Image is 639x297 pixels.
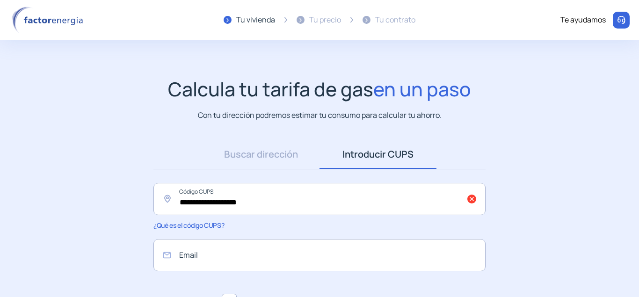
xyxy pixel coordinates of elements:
[373,76,471,102] span: en un paso
[319,140,436,169] a: Introducir CUPS
[9,7,89,34] img: logo factor
[198,109,442,121] p: Con tu dirección podremos estimar tu consumo para calcular tu ahorro.
[168,78,471,101] h1: Calcula tu tarifa de gas
[153,221,224,230] span: ¿Qué es el código CUPS?
[236,14,275,26] div: Tu vivienda
[375,14,415,26] div: Tu contrato
[617,15,626,25] img: llamar
[203,140,319,169] a: Buscar dirección
[560,14,606,26] div: Te ayudamos
[309,14,341,26] div: Tu precio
